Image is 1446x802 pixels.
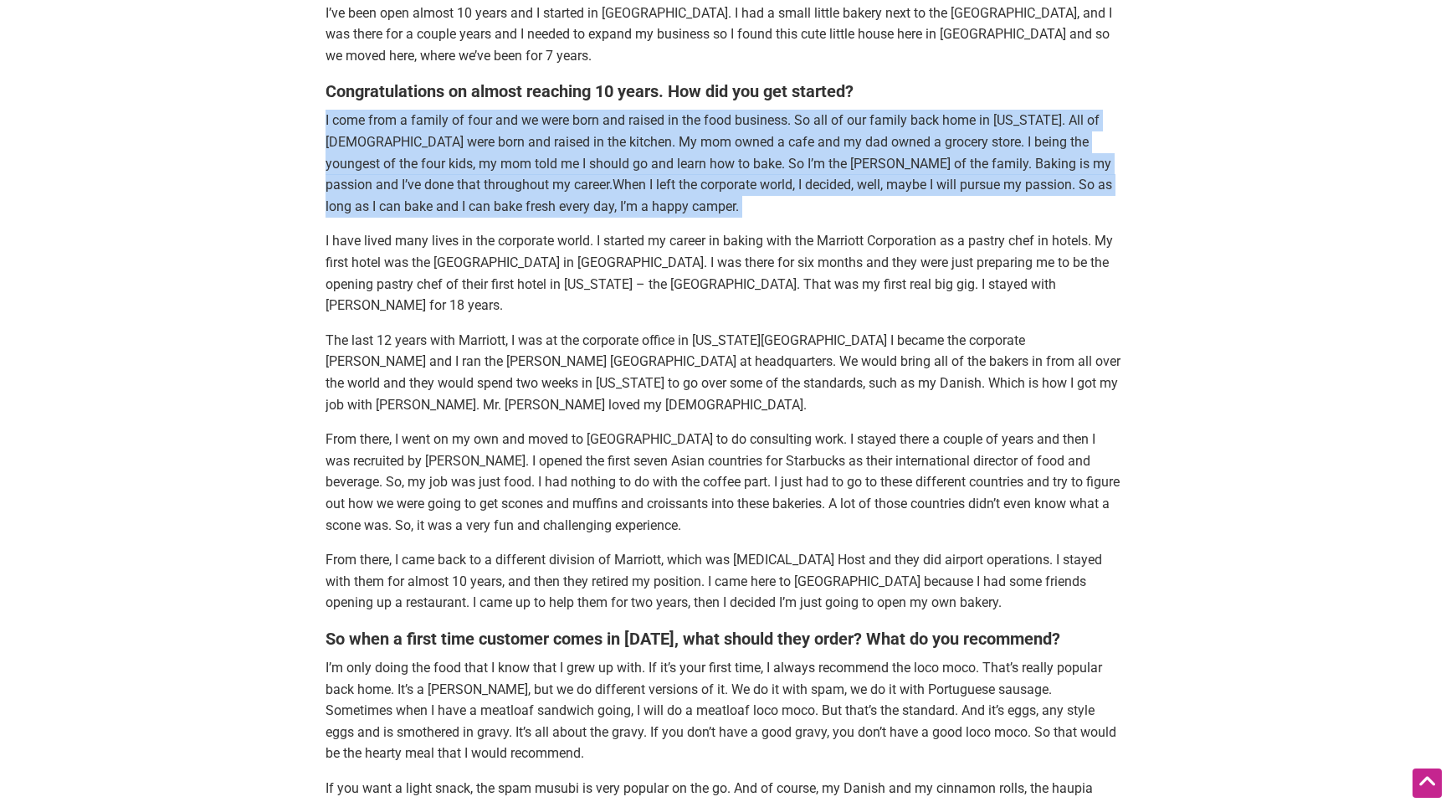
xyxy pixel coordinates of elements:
[326,429,1120,536] p: From there, I went on my own and moved to [GEOGRAPHIC_DATA] to do consulting work. I stayed there...
[326,330,1120,415] p: The last 12 years with Marriott, I was at the corporate office in [US_STATE][GEOGRAPHIC_DATA] I b...
[1413,769,1442,798] div: Scroll Back to Top
[326,629,1060,649] strong: So when a first time customer comes in [DATE], what should they order? What do you recommend?
[326,549,1120,614] p: From there, I came back to a different division of Marriott, which was [MEDICAL_DATA] Host and th...
[326,3,1120,67] p: I’ve been open almost 10 years and I started in [GEOGRAPHIC_DATA]. I had a small little bakery ne...
[326,110,1120,217] p: I come from a family of four and we were born and raised in the food business. So all of our fami...
[326,81,854,101] strong: Congratulations on almost reaching 10 years. How did you get started?
[326,657,1120,764] p: I’m only doing the food that I know that I grew up with. If it’s your first time, I always recomm...
[326,230,1120,316] p: I have lived many lives in the corporate world. I started my career in baking with the Marriott C...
